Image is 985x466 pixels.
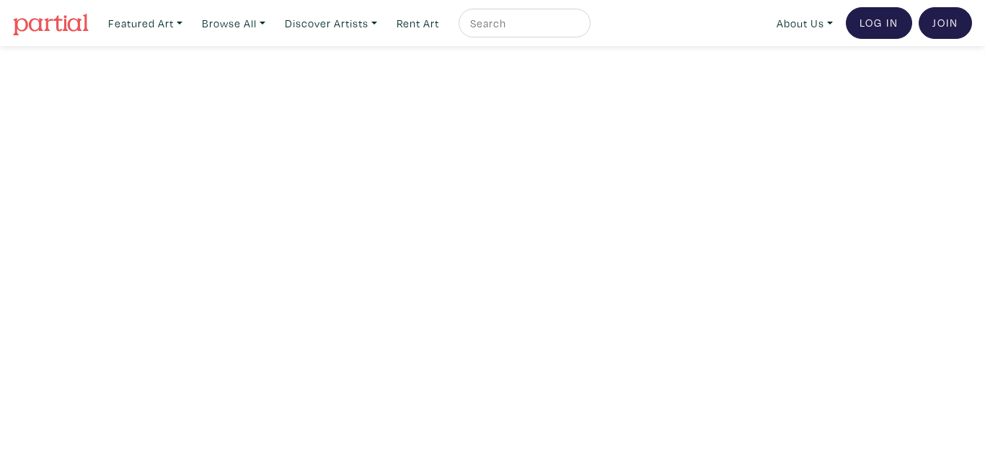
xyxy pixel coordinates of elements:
a: Join [919,7,972,39]
a: About Us [770,9,839,38]
a: Featured Art [102,9,189,38]
a: Rent Art [390,9,446,38]
a: Log In [846,7,912,39]
input: Search [469,14,577,32]
a: Discover Artists [278,9,384,38]
a: Browse All [195,9,272,38]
